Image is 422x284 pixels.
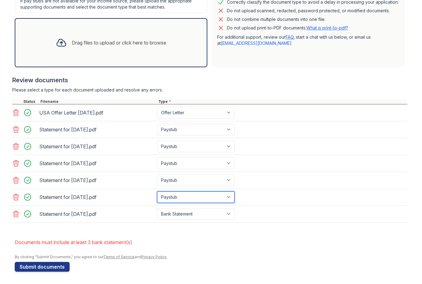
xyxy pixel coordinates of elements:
[12,76,407,84] div: Review documents
[39,99,157,104] div: Filename
[141,255,167,259] a: Privacy Policy.
[227,25,348,31] p: Do not upload print-to-PDF documents.
[39,108,155,118] div: USA Offer Letter [DATE].pdf
[39,142,155,151] div: Statement for [DATE].pdf
[15,262,70,272] button: Submit documents
[227,7,390,14] div: Do not upload scanned, redacted, password protected, or modified documents.
[39,158,155,168] div: Statement for [DATE].pdf
[157,99,407,104] div: Type
[306,25,348,30] a: What is print-to-pdf?
[217,34,400,46] p: For additional support, review our , start a chat with us below, or email us at
[39,192,155,202] div: Statement for [DATE].pdf
[15,255,407,259] div: By clicking "Submit Documents," you agree to our and
[22,99,39,104] div: Status
[12,87,407,93] div: Please select a type for each document uploaded and resolve any errors.
[72,39,166,46] div: Drag files to upload or click here to browse
[221,41,292,46] a: [EMAIL_ADDRESS][DOMAIN_NAME]
[286,34,293,40] a: FAQ
[39,125,155,134] div: Statement for [DATE].pdf
[103,255,135,259] a: Terms of Service
[39,175,155,185] div: Statement for [DATE].pdf
[227,16,325,23] div: Do not combine multiple documents into one file.
[15,236,407,248] li: Documents must include at least 3 bank statement(s)
[39,209,155,219] div: Statement for [DATE].pdf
